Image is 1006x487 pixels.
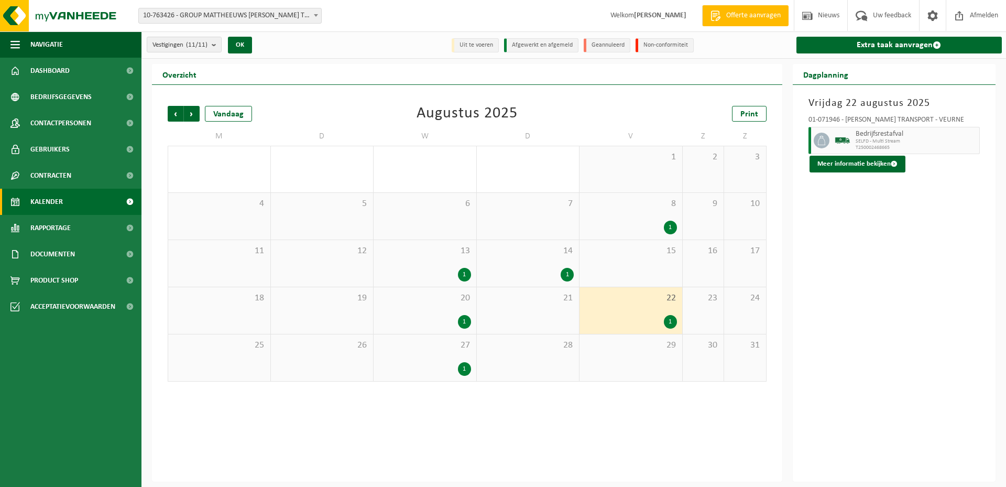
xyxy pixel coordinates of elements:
span: 14 [482,245,574,257]
td: V [579,127,683,146]
span: 30 [688,340,719,351]
td: Z [724,127,766,146]
span: 2 [688,151,719,163]
a: Print [732,106,767,122]
span: Volgende [184,106,200,122]
td: D [271,127,374,146]
h2: Dagplanning [793,64,859,84]
li: Uit te voeren [452,38,499,52]
span: SELFD - Multi Stream [856,138,977,145]
span: 9 [688,198,719,210]
span: 3 [729,151,760,163]
a: Extra taak aanvragen [796,37,1002,53]
span: 24 [729,293,760,304]
span: Gebruikers [30,136,70,163]
span: 1 [585,151,677,163]
span: Documenten [30,241,75,267]
td: M [168,127,271,146]
span: 5 [276,198,368,210]
h2: Overzicht [152,64,207,84]
span: Print [740,110,758,118]
div: 01-071946 - [PERSON_NAME] TRANSPORT - VEURNE [808,116,980,127]
span: Navigatie [30,31,63,58]
a: Offerte aanvragen [702,5,789,26]
span: 10 [729,198,760,210]
span: 11 [173,245,265,257]
span: 10-763426 - GROUP MATTHEEUWS ERIC TRANSPORT [139,8,321,23]
span: Dashboard [30,58,70,84]
span: Rapportage [30,215,71,241]
span: 16 [688,245,719,257]
span: 17 [729,245,760,257]
span: 21 [482,293,574,304]
div: 1 [458,315,471,329]
span: Offerte aanvragen [724,10,783,21]
span: Contactpersonen [30,110,91,136]
li: Afgewerkt en afgemeld [504,38,578,52]
span: 6 [379,198,471,210]
span: Vestigingen [152,37,207,53]
span: 28 [482,340,574,351]
div: 1 [664,221,677,234]
span: 4 [173,198,265,210]
span: Product Shop [30,267,78,294]
span: 22 [585,293,677,304]
span: 13 [379,245,471,257]
span: 29 [585,340,677,351]
span: 23 [688,293,719,304]
td: Z [683,127,725,146]
span: 7 [482,198,574,210]
span: 19 [276,293,368,304]
button: Meer informatie bekijken [810,156,905,172]
span: Kalender [30,189,63,215]
strong: [PERSON_NAME] [634,12,686,19]
button: OK [228,37,252,53]
span: Vorige [168,106,183,122]
span: 27 [379,340,471,351]
span: 15 [585,245,677,257]
span: 10-763426 - GROUP MATTHEEUWS ERIC TRANSPORT [138,8,322,24]
li: Geannuleerd [584,38,630,52]
img: BL-SO-LV [835,133,850,148]
span: 26 [276,340,368,351]
h3: Vrijdag 22 augustus 2025 [808,95,980,111]
span: 8 [585,198,677,210]
span: 18 [173,293,265,304]
span: 12 [276,245,368,257]
td: W [374,127,477,146]
div: Vandaag [205,106,252,122]
div: 1 [458,362,471,376]
span: 25 [173,340,265,351]
td: D [477,127,580,146]
span: Contracten [30,163,71,189]
span: Acceptatievoorwaarden [30,294,115,320]
div: 1 [458,268,471,282]
div: 1 [561,268,574,282]
span: 20 [379,293,471,304]
span: T250002468665 [856,145,977,151]
span: Bedrijfsgegevens [30,84,92,110]
count: (11/11) [186,41,207,48]
li: Non-conformiteit [636,38,694,52]
span: 31 [729,340,760,351]
span: Bedrijfsrestafval [856,130,977,138]
button: Vestigingen(11/11) [147,37,222,52]
div: 1 [664,315,677,329]
div: Augustus 2025 [417,106,518,122]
